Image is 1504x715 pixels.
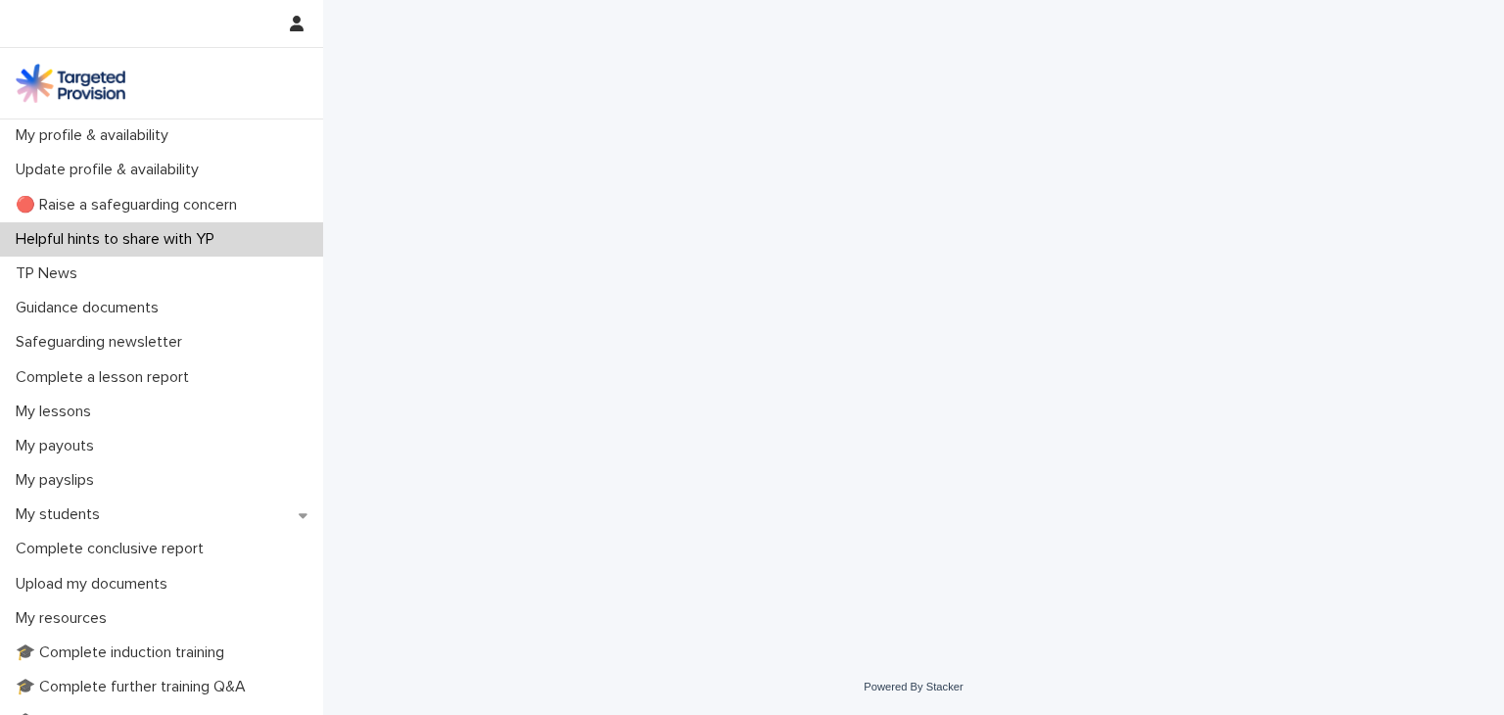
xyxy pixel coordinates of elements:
[8,609,122,628] p: My resources
[8,540,219,558] p: Complete conclusive report
[8,471,110,490] p: My payslips
[8,299,174,317] p: Guidance documents
[8,230,230,249] p: Helpful hints to share with YP
[8,505,116,524] p: My students
[8,126,184,145] p: My profile & availability
[8,196,253,214] p: 🔴 Raise a safeguarding concern
[8,161,214,179] p: Update profile & availability
[8,437,110,455] p: My payouts
[8,575,183,594] p: Upload my documents
[864,681,963,692] a: Powered By Stacker
[8,333,198,352] p: Safeguarding newsletter
[16,64,125,103] img: M5nRWzHhSzIhMunXDL62
[8,678,261,696] p: 🎓 Complete further training Q&A
[8,643,240,662] p: 🎓 Complete induction training
[8,264,93,283] p: TP News
[8,368,205,387] p: Complete a lesson report
[8,403,107,421] p: My lessons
